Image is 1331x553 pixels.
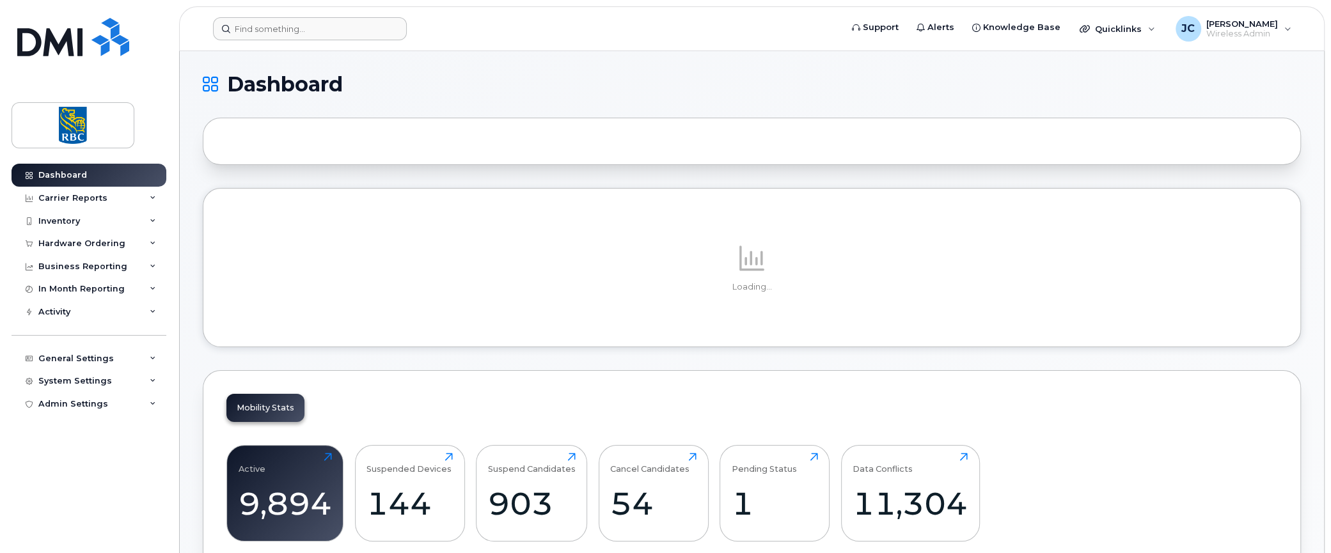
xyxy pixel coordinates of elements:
div: 11,304 [853,485,968,522]
div: Data Conflicts [853,453,913,474]
a: Data Conflicts11,304 [853,453,968,534]
div: 144 [366,485,453,522]
a: Suspend Candidates903 [488,453,576,534]
div: Suspend Candidates [488,453,576,474]
div: Pending Status [732,453,797,474]
div: 903 [488,485,576,522]
div: Cancel Candidates [610,453,689,474]
a: Cancel Candidates54 [610,453,697,534]
span: Dashboard [227,75,343,94]
div: 1 [732,485,818,522]
a: Pending Status1 [732,453,818,534]
div: 9,894 [239,485,332,522]
div: Suspended Devices [366,453,452,474]
a: Suspended Devices144 [366,453,453,534]
div: 54 [610,485,697,522]
p: Loading... [226,281,1277,293]
a: Active9,894 [239,453,332,534]
div: Active [239,453,265,474]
